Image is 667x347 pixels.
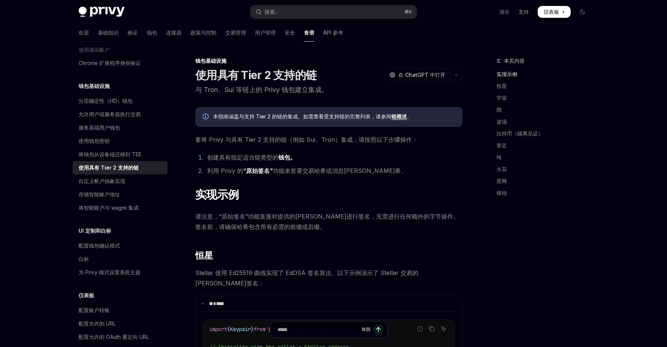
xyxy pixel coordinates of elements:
font: 比特币（隔离见证） [497,130,543,137]
a: 将钱包从设备端迁移到 TEE [73,148,167,161]
button: 在 ChatGPT 中打开 [385,69,450,81]
a: Chrome 扩展程序身份验证 [73,56,167,70]
a: 配置允许的 OAuth 重定向 URL [73,330,167,344]
a: 比特币（隔离见证） [497,128,594,140]
a: 靠近 [497,140,594,151]
font: 功能来签署交易哈希或消息[PERSON_NAME]希。 [273,167,407,174]
font: Stellar 使用 Ed25519 曲线实现了 EdDSA 签名算法。以下示例演示了 Stellar 交易的[PERSON_NAME]签名： [195,269,418,287]
font: 利用 Privy 的 [207,167,243,174]
font: Chrome 扩展程序身份验证 [79,60,141,66]
a: 配置允许的 URL [73,317,167,330]
font: 欢迎 [79,29,89,36]
a: 配置账户转账 [73,304,167,317]
input: 提问... [278,321,358,338]
font: 配置账户转账 [79,307,110,313]
a: 使用具有 Tier 2 支持的链 [73,161,167,174]
font: API 参考 [323,29,343,36]
a: 自定义帐户抽象实现 [73,174,167,188]
font: 连接器 [166,29,182,36]
a: 移动 [497,187,594,199]
a: 分层确定性（HD）钱包 [73,94,167,108]
font: 仪表板 [79,292,94,298]
font: 用户管理 [255,29,276,36]
font: 将钱包从设备端迁移到 TEE [79,151,142,157]
font: 分层确定性（HD）钱包 [79,98,133,104]
a: 用户管理 [255,24,276,42]
font: 使用具有 Tier 2 支持的链 [195,68,316,82]
a: API 参考 [323,24,343,42]
font: 演示 [499,9,510,15]
a: 仪表板 [538,6,571,18]
a: 火花 [497,163,594,175]
button: 发送消息 [373,324,384,335]
font: 自定义帐户抽象实现 [79,178,125,184]
font: 本页内容 [504,58,525,64]
font: 隋 [497,107,502,113]
a: 存储智能账户地址 [73,188,167,201]
svg: 信息 [203,114,210,121]
font: 将智能账户与 wagmi 集成 [79,204,139,211]
a: 波场 [497,116,594,128]
a: 连接器 [166,24,182,42]
a: 允许用户或服务器执行交易 [73,108,167,121]
a: 欢迎 [79,24,89,42]
font: “原始签名” [243,167,273,174]
font: K [409,9,412,14]
font: 在 ChatGPT 中打开 [398,72,445,78]
font: 使用钱包密钥 [79,138,110,144]
font: 恒星 [195,250,213,261]
font: 本指南涵盖与支持 Tier 2 的链的集成。如需查看受支持链的完整列表，请参阅 [213,113,391,120]
font: 创建具有指定适当链类型的 [207,154,278,161]
font: 钱包基础设施 [195,58,226,64]
font: 支持 [518,9,529,15]
font: 安全 [285,29,295,36]
font: 基础知识 [98,29,119,36]
a: 为 Privy 模式设置系统主题 [73,266,167,279]
img: 深色标志 [79,7,125,17]
font: ⌘ [404,9,409,14]
font: 火花 [497,166,507,172]
a: 演示 [499,8,510,16]
font: 实现示例 [497,71,517,77]
font: 白标 [79,256,89,262]
font: 使用具有 Tier 2 支持的链 [79,164,139,171]
font: 允许用户或服务器执行交易 [79,111,141,117]
a: “原始签名” [243,167,273,175]
a: 宇宙 [497,92,594,104]
a: 钱包 [147,24,157,42]
a: 吨 [497,151,594,163]
font: 波场 [497,118,507,125]
font: 星网 [497,178,507,184]
font: 配置允许的 URL [79,320,116,327]
font: 钱包 [147,29,157,36]
font: 靠近 [497,142,507,148]
a: 实现示例 [497,68,594,80]
a: 验证 [127,24,138,42]
font: 食谱 [304,29,314,36]
font: 链概述 [391,113,407,120]
font: 配置钱包确认模式 [79,242,120,249]
font: 存储智能账户地址 [79,191,120,197]
a: 隋 [497,104,594,116]
button: 切换暗模式 [577,6,588,18]
font: 实现示例 [195,188,239,201]
font: 要将 Privy 与具有 Tier 2 支持的链（例如 Sui、Tron）集成，请按照以下步骤操作： [195,136,418,143]
font: 政策与控制 [190,29,216,36]
a: 配置钱包确认模式 [73,239,167,252]
font: 搜索... [265,9,278,15]
font: 钱包基础设施 [79,83,110,89]
font: 仪表板 [544,9,559,15]
a: 钱包。 [278,154,296,161]
font: UI 定制和白标 [79,227,111,234]
font: 配置允许的 OAuth 重定向 URL [79,334,149,340]
font: 与 Tron、Sui 等链上的 Privy 钱包建立集成。 [195,86,328,94]
button: 打开搜索 [250,5,417,19]
a: 星网 [497,175,594,187]
a: 将智能账户与 wagmi 集成 [73,201,167,215]
a: 服务器端用户钱包 [73,121,167,134]
a: 白标 [73,252,167,266]
font: 吨 [497,154,502,160]
a: 支持 [518,8,529,16]
a: 链概述 [391,113,407,120]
